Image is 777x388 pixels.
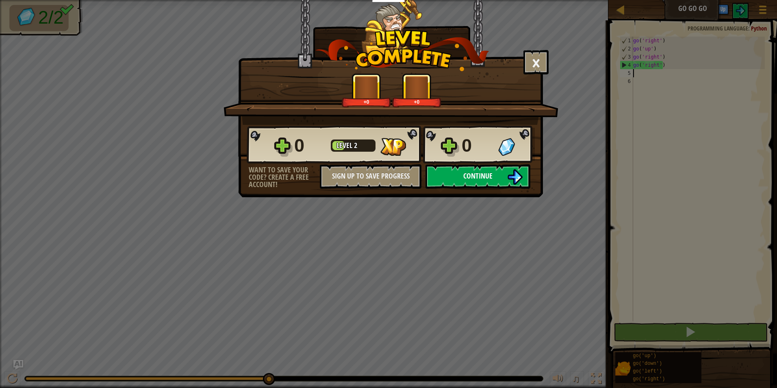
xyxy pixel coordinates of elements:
div: 0 [294,133,326,159]
div: 0 [462,133,493,159]
img: Continue [507,169,523,185]
span: 2 [354,140,357,150]
span: Continue [463,171,493,181]
img: XP Gained [380,138,406,156]
img: level_complete.png [315,30,489,71]
div: Want to save your code? Create a free account! [249,166,320,188]
div: +0 [394,99,440,105]
img: Gems Gained [498,138,515,156]
div: +0 [343,99,389,105]
span: Level [336,140,354,150]
button: × [523,50,549,74]
button: Continue [425,164,530,189]
button: Sign Up to Save Progress [320,164,421,189]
